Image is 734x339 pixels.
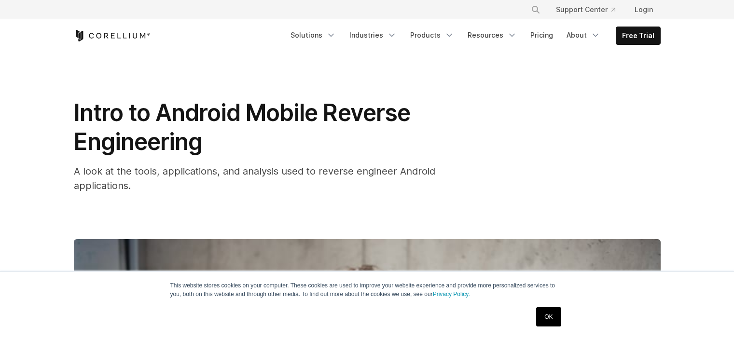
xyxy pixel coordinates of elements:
[344,27,402,44] a: Industries
[536,307,561,326] a: OK
[519,1,661,18] div: Navigation Menu
[462,27,523,44] a: Resources
[548,1,623,18] a: Support Center
[74,165,435,191] span: A look at the tools, applications, and analysis used to reverse engineer Android applications.
[433,291,470,298] a: Privacy Policy.
[170,281,564,298] p: This website stores cookies on your computer. These cookies are used to improve your website expe...
[616,27,660,44] a: Free Trial
[74,98,410,156] span: Intro to Android Mobile Reverse Engineering
[627,1,661,18] a: Login
[285,27,342,44] a: Solutions
[527,1,544,18] button: Search
[561,27,606,44] a: About
[285,27,661,45] div: Navigation Menu
[404,27,460,44] a: Products
[74,30,151,41] a: Corellium Home
[525,27,559,44] a: Pricing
